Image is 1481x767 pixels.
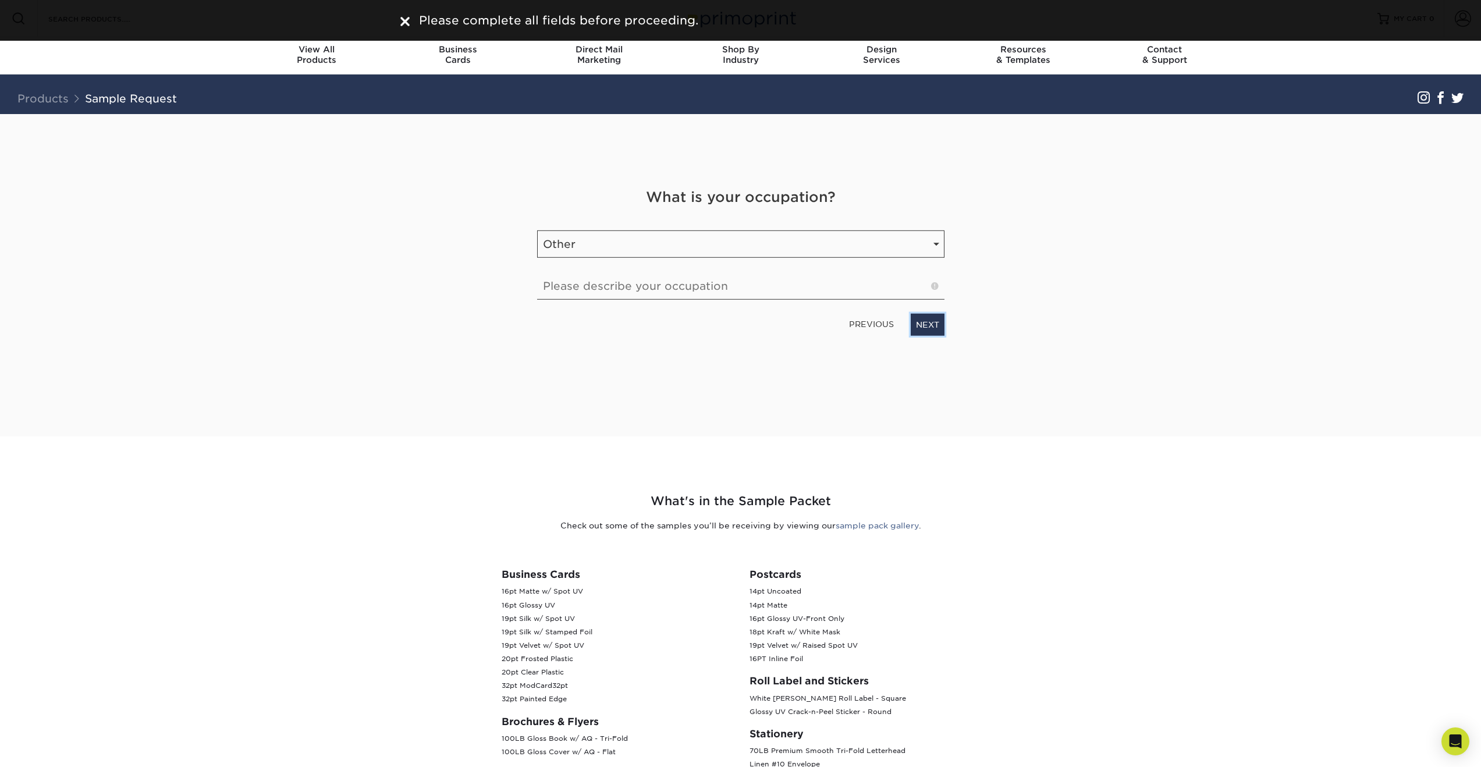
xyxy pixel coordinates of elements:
a: DesignServices [811,37,953,74]
a: Direct MailMarketing [528,37,670,74]
a: NEXT [911,314,944,336]
p: 16pt Matte w/ Spot UV 16pt Glossy UV 19pt Silk w/ Spot UV 19pt Silk w/ Stamped Foil 19pt Velvet w... [502,585,732,706]
a: Contact& Support [1094,37,1235,74]
p: 100LB Gloss Book w/ AQ - Tri-Fold 100LB Gloss Cover w/ AQ - Flat [502,732,732,759]
div: Industry [670,44,811,65]
div: Open Intercom Messenger [1441,727,1469,755]
p: 14pt Uncoated 14pt Matte 16pt Glossy UV-Front Only 18pt Kraft w/ White Mask 19pt Velvet w/ Raised... [750,585,980,666]
div: Products [246,44,388,65]
span: Design [811,44,953,55]
a: Products [17,92,69,105]
h3: Roll Label and Stickers [750,675,980,687]
div: Cards [387,44,528,65]
a: BusinessCards [387,37,528,74]
img: close [400,17,410,26]
a: Shop ByIndustry [670,37,811,74]
span: Resources [953,44,1094,55]
a: View AllProducts [246,37,388,74]
a: sample pack gallery [836,521,919,530]
span: Shop By [670,44,811,55]
h3: Postcards [750,569,980,580]
a: Resources& Templates [953,37,1094,74]
h3: Brochures & Flyers [502,716,732,727]
span: View All [246,44,388,55]
h3: Business Cards [502,569,732,580]
span: Direct Mail [528,44,670,55]
div: Marketing [528,44,670,65]
span: Please complete all fields before proceeding. [419,13,698,27]
span: Business [387,44,528,55]
a: Sample Request [85,92,177,105]
div: Services [811,44,953,65]
a: PREVIOUS [844,315,898,333]
div: & Support [1094,44,1235,65]
div: & Templates [953,44,1094,65]
span: Contact [1094,44,1235,55]
h4: What is your occupation? [537,187,944,208]
p: White [PERSON_NAME] Roll Label - Square Glossy UV Crack-n-Peel Sticker - Round [750,692,980,719]
h2: What's in the Sample Packet [400,492,1081,510]
p: Check out some of the samples you’ll be receiving by viewing our . [400,520,1081,531]
h3: Stationery [750,728,980,740]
